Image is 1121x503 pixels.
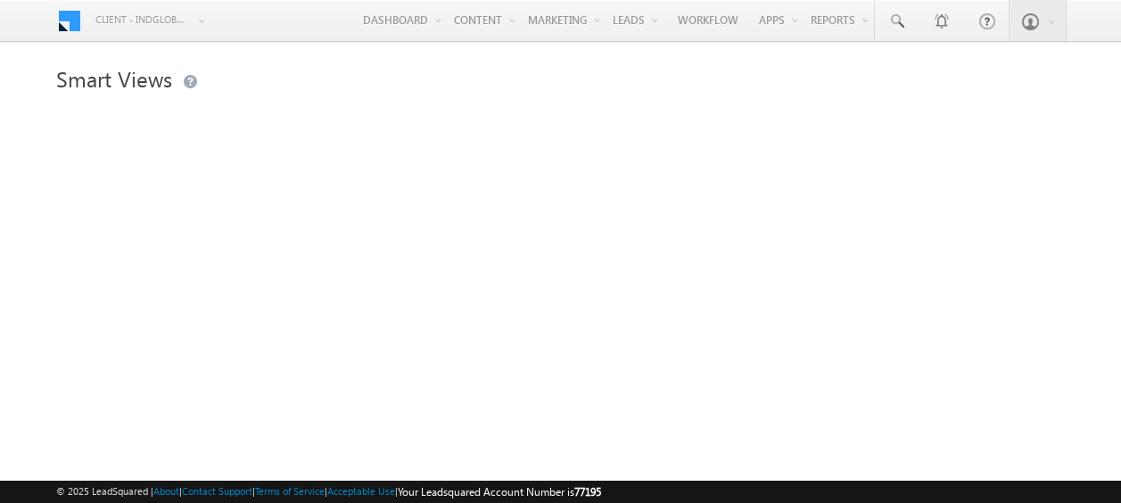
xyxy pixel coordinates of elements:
[327,485,395,497] a: Acceptable Use
[153,485,179,497] a: About
[574,485,601,499] span: 77195
[182,485,252,497] a: Contact Support
[56,64,172,93] span: Smart Views
[95,11,189,29] span: Client - indglobal2 (77195)
[398,485,601,499] span: Your Leadsquared Account Number is
[255,485,325,497] a: Terms of Service
[56,483,601,500] span: © 2025 LeadSquared | | | | |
